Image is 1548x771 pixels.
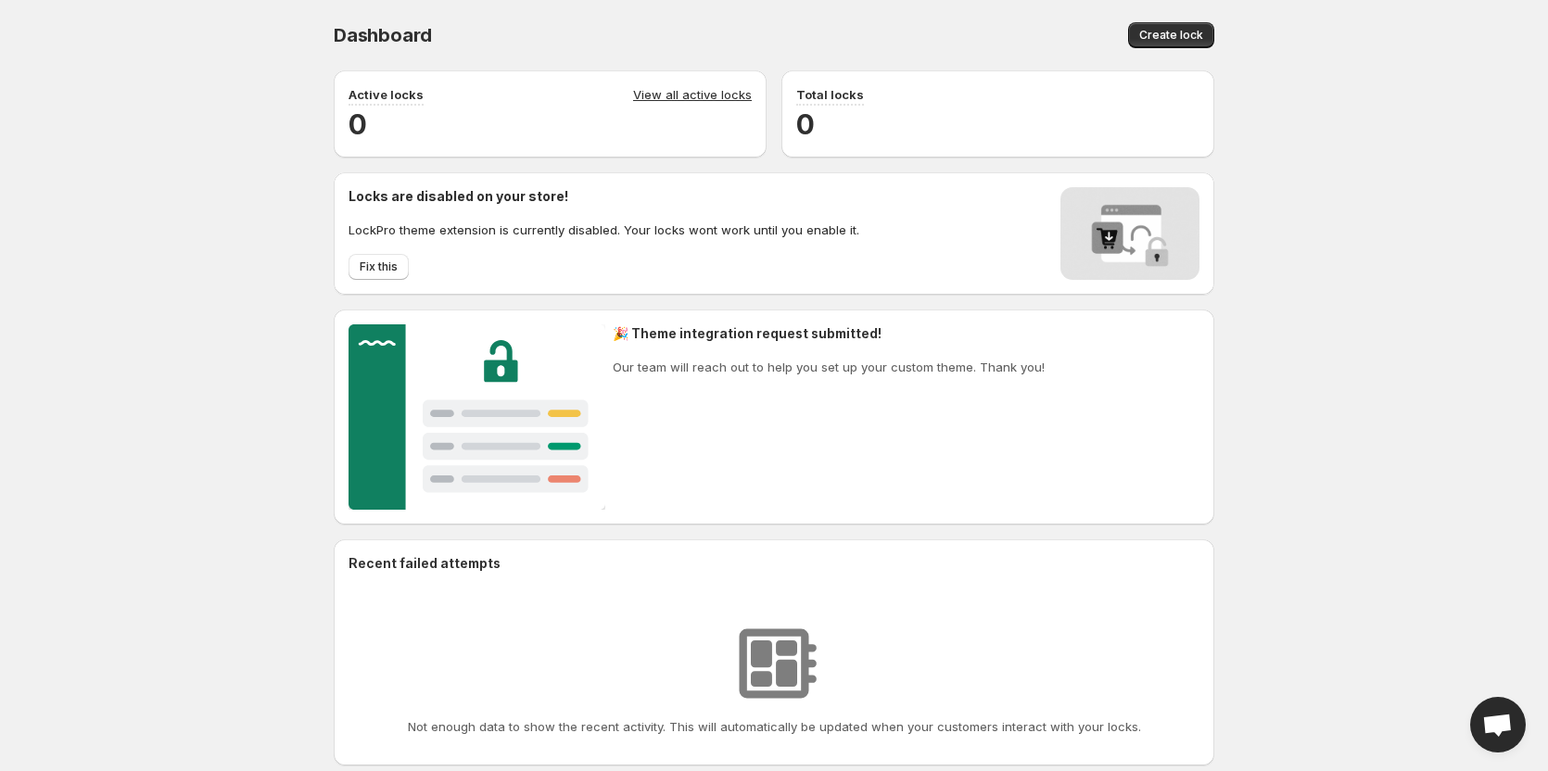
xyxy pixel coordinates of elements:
[349,106,752,143] h2: 0
[349,85,424,104] p: Active locks
[349,187,859,206] h2: Locks are disabled on your store!
[1470,697,1526,752] div: Open chat
[349,254,409,280] button: Fix this
[633,85,752,106] a: View all active locks
[349,554,501,573] h2: Recent failed attempts
[796,106,1199,143] h2: 0
[613,358,1045,376] p: Our team will reach out to help you set up your custom theme. Thank you!
[1128,22,1214,48] button: Create lock
[613,324,1045,343] h2: 🎉 Theme integration request submitted!
[728,617,820,710] img: No resources found
[334,24,432,46] span: Dashboard
[349,324,605,510] img: Customer support
[796,85,864,104] p: Total locks
[349,221,859,239] p: LockPro theme extension is currently disabled. Your locks wont work until you enable it.
[1060,187,1199,280] img: Locks disabled
[360,259,398,274] span: Fix this
[408,717,1141,736] p: Not enough data to show the recent activity. This will automatically be updated when your custome...
[1139,28,1203,43] span: Create lock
